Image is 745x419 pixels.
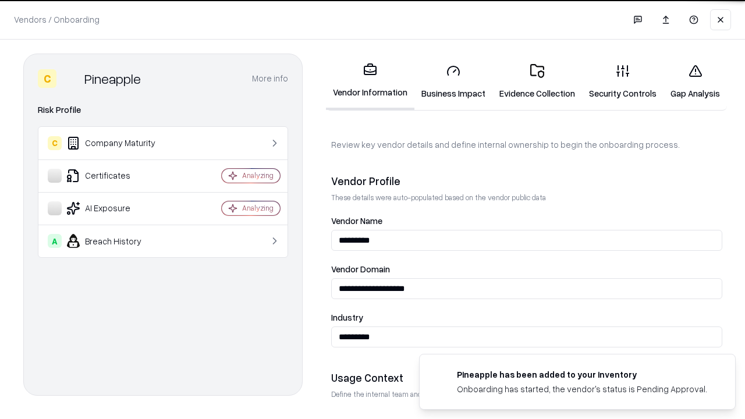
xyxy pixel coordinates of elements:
div: Breach History [48,234,187,248]
div: Risk Profile [38,103,288,117]
p: Vendors / Onboarding [14,13,100,26]
div: A [48,234,62,248]
div: Company Maturity [48,136,187,150]
div: C [38,69,56,88]
img: pineappleenergy.com [434,368,448,382]
div: Certificates [48,169,187,183]
a: Evidence Collection [492,55,582,109]
button: More info [252,68,288,89]
a: Vendor Information [326,54,414,110]
p: Define the internal team and reason for using this vendor. This helps assess business relevance a... [331,389,722,399]
a: Business Impact [414,55,492,109]
div: Vendor Profile [331,174,722,188]
p: These details were auto-populated based on the vendor public data [331,193,722,203]
a: Gap Analysis [664,55,727,109]
label: Industry [331,313,722,322]
p: Review key vendor details and define internal ownership to begin the onboarding process. [331,139,722,151]
div: Analyzing [242,203,274,213]
img: Pineapple [61,69,80,88]
div: AI Exposure [48,201,187,215]
div: Pineapple [84,69,141,88]
div: Onboarding has started, the vendor's status is Pending Approval. [457,383,707,395]
label: Vendor Domain [331,265,722,274]
label: Vendor Name [331,216,722,225]
div: Pineapple has been added to your inventory [457,368,707,381]
a: Security Controls [582,55,664,109]
div: C [48,136,62,150]
div: Usage Context [331,371,722,385]
div: Analyzing [242,171,274,180]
